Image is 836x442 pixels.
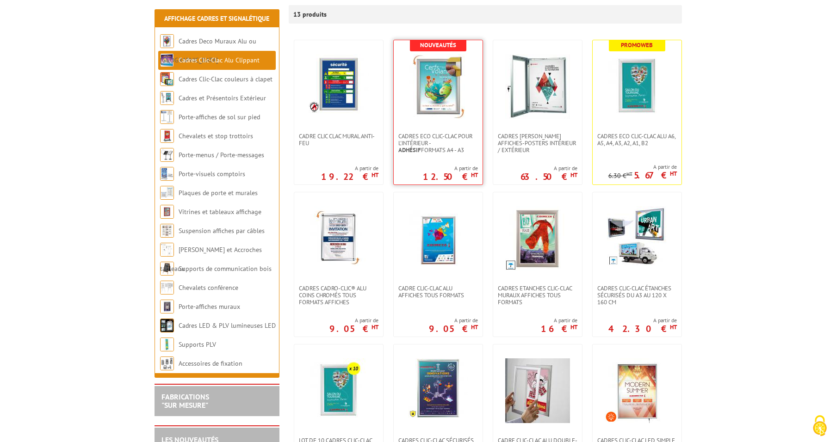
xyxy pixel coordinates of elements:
span: Cadres Cadro-Clic® Alu coins chromés tous formats affiches [299,285,378,306]
span: Cadres [PERSON_NAME] affiches-posters intérieur / extérieur [498,133,577,153]
span: A partir de [520,165,577,172]
img: Cadres Etanches Clic-Clac muraux affiches tous formats [505,206,570,271]
sup: HT [372,323,378,331]
img: Porte-menus / Porte-messages [160,148,174,162]
a: Cadres Eco Clic-Clac alu A6, A5, A4, A3, A2, A1, B2 [593,133,681,147]
a: Cadres Clic-Clac Alu Clippant [179,56,260,64]
img: Cadres Clic-Clac Sécurisés Tous formats [408,358,468,418]
a: Cadres et Présentoirs Extérieur [179,94,266,102]
img: Cadre CLIC CLAC Mural ANTI-FEU [309,54,369,114]
a: Cadres Clic-Clac Étanches Sécurisés du A3 au 120 x 160 cm [593,285,681,306]
a: Affichage Cadres et Signalétique [164,14,269,23]
span: Cadres Clic-Clac Étanches Sécurisés du A3 au 120 x 160 cm [597,285,677,306]
a: Cadres Cadro-Clic® Alu coins chromés tous formats affiches [294,285,383,306]
a: Accessoires de fixation [179,359,242,368]
span: A partir de [321,165,378,172]
p: 42.30 € [608,326,677,331]
b: Nouveautés [420,41,456,49]
span: A partir de [329,317,378,324]
a: Cadres Deco Muraux Alu ou [GEOGRAPHIC_DATA] [160,37,256,64]
sup: HT [471,323,478,331]
a: Supports PLV [179,340,216,349]
img: Vitrines et tableaux affichage [160,205,174,219]
img: Supports PLV [160,338,174,351]
a: Cadres Etanches Clic-Clac muraux affiches tous formats [493,285,582,306]
img: Cookies (fenêtre modale) [808,414,831,437]
img: Porte-visuels comptoirs [160,167,174,181]
button: Cookies (fenêtre modale) [804,411,836,442]
img: Cadres Clic-Clac LED simple face affiches tous formats [605,358,669,423]
a: [PERSON_NAME] et Accroches tableaux [160,246,262,273]
a: Chevalets et stop trottoirs [179,132,253,140]
p: 9.05 € [329,326,378,331]
sup: HT [570,323,577,331]
b: Promoweb [621,41,653,49]
span: A partir de [429,317,478,324]
sup: HT [670,170,677,178]
p: 9.05 € [429,326,478,331]
img: Cadres Cadro-Clic® Alu coins chromés tous formats affiches [306,206,371,271]
a: Porte-affiches de sol sur pied [179,113,260,121]
span: A partir de [541,317,577,324]
sup: HT [626,171,632,177]
img: Cadres LED & PLV lumineuses LED [160,319,174,332]
span: Cadre Clic-Clac Alu affiches tous formats [398,285,478,299]
p: 5.67 € [634,172,677,178]
span: Cadres Eco Clic-Clac alu A6, A5, A4, A3, A2, A1, B2 [597,133,677,147]
sup: HT [372,171,378,179]
sup: HT [570,171,577,179]
img: Suspension affiches par câbles [160,224,174,238]
img: Porte-affiches de sol sur pied [160,110,174,124]
a: Cadres Eco Clic-Clac pour l'intérieur -Adhésifformats A4 - A3 [394,133,483,153]
img: Cadres vitrines affiches-posters intérieur / extérieur [505,54,570,119]
span: A partir de [608,317,677,324]
a: FABRICATIONS"Sur Mesure" [161,392,209,410]
a: Vitrines et tableaux affichage [179,208,261,216]
a: Cadres Clic-Clac couleurs à clapet [179,75,272,83]
span: Cadre CLIC CLAC Mural ANTI-FEU [299,133,378,147]
span: A partir de [423,165,478,172]
img: Cadre Clic-Clac Alu affiches tous formats [406,206,471,271]
img: Porte-affiches muraux [160,300,174,313]
p: 13 produits [293,5,328,24]
img: Cimaises et Accroches tableaux [160,243,174,257]
p: 63.50 € [520,174,577,179]
a: Cadre CLIC CLAC Mural ANTI-FEU [294,133,383,147]
img: Cadres Clic-Clac couleurs à clapet [160,72,174,86]
a: Cadres LED & PLV lumineuses LED [179,321,276,330]
a: Suspension affiches par câbles [179,227,265,235]
p: 12.50 € [423,174,478,179]
span: A partir de [608,163,677,171]
a: Cadres [PERSON_NAME] affiches-posters intérieur / extérieur [493,133,582,153]
a: Supports de communication bois [179,264,272,273]
img: Accessoires de fixation [160,356,174,370]
img: Chevalets et stop trottoirs [160,129,174,143]
a: Porte-affiches muraux [179,302,240,311]
img: Cadre clic-clac alu double-faces Vitrine/fenêtre A5, A4, A3, A2, A1, A0 ou 60x80cm [505,358,570,423]
p: 16 € [541,326,577,331]
img: Cadres Clic-Clac Étanches Sécurisés du A3 au 120 x 160 cm [607,206,667,266]
img: Lot de 10 cadres Clic-Clac Eco mural A6, A5, A4, A3, A2, B2. [306,358,371,423]
strong: Adhésif [398,146,421,154]
span: Cadres Eco Clic-Clac pour l'intérieur - formats A4 - A3 [398,133,478,153]
span: Cadres Etanches Clic-Clac muraux affiches tous formats [498,285,577,306]
img: Chevalets conférence [160,281,174,295]
img: Cadres Eco Clic-Clac alu A6, A5, A4, A3, A2, A1, B2 [605,54,669,119]
a: Plaques de porte et murales [179,189,258,197]
a: Porte-visuels comptoirs [179,170,245,178]
p: 6.30 € [608,172,632,179]
img: Cadres et Présentoirs Extérieur [160,91,174,105]
a: Chevalets conférence [179,283,238,292]
img: Plaques de porte et murales [160,186,174,200]
a: Cadre Clic-Clac Alu affiches tous formats [394,285,483,299]
img: Cadres Eco Clic-Clac pour l'intérieur - <strong>Adhésif</strong> formats A4 - A3 [406,54,471,119]
p: 19.22 € [321,174,378,179]
a: Porte-menus / Porte-messages [179,151,264,159]
sup: HT [471,171,478,179]
sup: HT [670,323,677,331]
img: Cadres Deco Muraux Alu ou Bois [160,34,174,48]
